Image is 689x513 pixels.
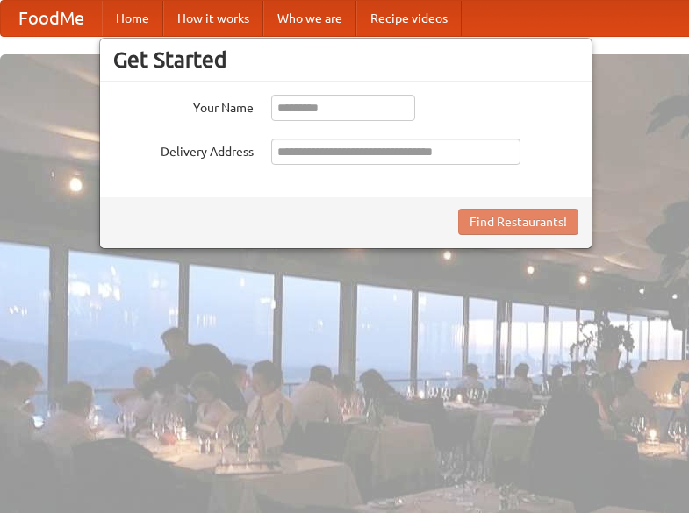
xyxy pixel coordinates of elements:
[102,1,163,36] a: Home
[113,46,578,73] h3: Get Started
[356,1,462,36] a: Recipe videos
[458,209,578,235] button: Find Restaurants!
[1,1,102,36] a: FoodMe
[113,95,254,117] label: Your Name
[163,1,263,36] a: How it works
[113,139,254,160] label: Delivery Address
[263,1,356,36] a: Who we are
